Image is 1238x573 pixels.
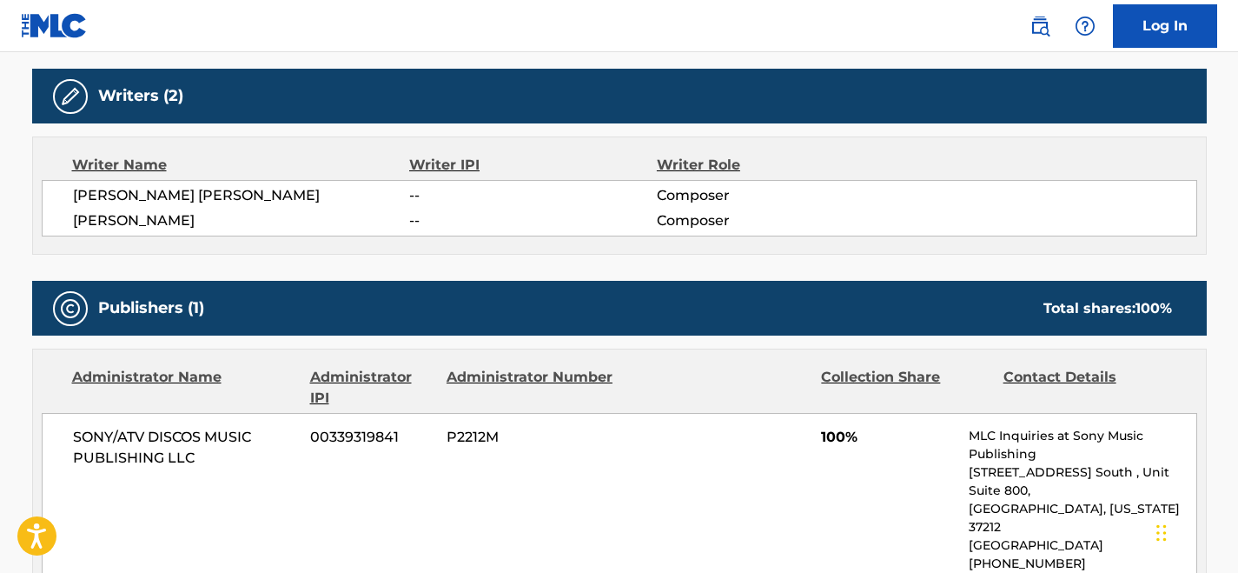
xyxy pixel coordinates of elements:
[98,86,183,106] h5: Writers (2)
[447,427,615,448] span: P2212M
[821,367,990,409] div: Collection Share
[1156,507,1167,559] div: Drag
[1043,298,1172,319] div: Total shares:
[969,536,1195,555] p: [GEOGRAPHIC_DATA]
[98,298,204,318] h5: Publishers (1)
[1113,4,1217,48] a: Log In
[409,185,656,206] span: --
[1023,9,1057,43] a: Public Search
[409,155,657,176] div: Writer IPI
[1135,300,1172,316] span: 100 %
[657,210,882,231] span: Composer
[310,367,434,409] div: Administrator IPI
[60,86,81,107] img: Writers
[1068,9,1102,43] div: Help
[1151,490,1238,573] iframe: Chat Widget
[969,427,1195,463] p: MLC Inquiries at Sony Music Publishing
[72,367,297,409] div: Administrator Name
[969,555,1195,573] p: [PHONE_NUMBER]
[1029,16,1050,37] img: search
[409,210,656,231] span: --
[657,185,882,206] span: Composer
[969,463,1195,500] p: [STREET_ADDRESS] South , Unit Suite 800,
[969,500,1195,536] p: [GEOGRAPHIC_DATA], [US_STATE] 37212
[60,298,81,319] img: Publishers
[73,427,298,469] span: SONY/ATV DISCOS MUSIC PUBLISHING LLC
[1075,16,1096,37] img: help
[21,13,88,38] img: MLC Logo
[657,155,882,176] div: Writer Role
[73,185,410,206] span: [PERSON_NAME] [PERSON_NAME]
[72,155,410,176] div: Writer Name
[1003,367,1172,409] div: Contact Details
[447,367,615,409] div: Administrator Number
[73,210,410,231] span: [PERSON_NAME]
[310,427,434,448] span: 00339319841
[821,427,956,448] span: 100%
